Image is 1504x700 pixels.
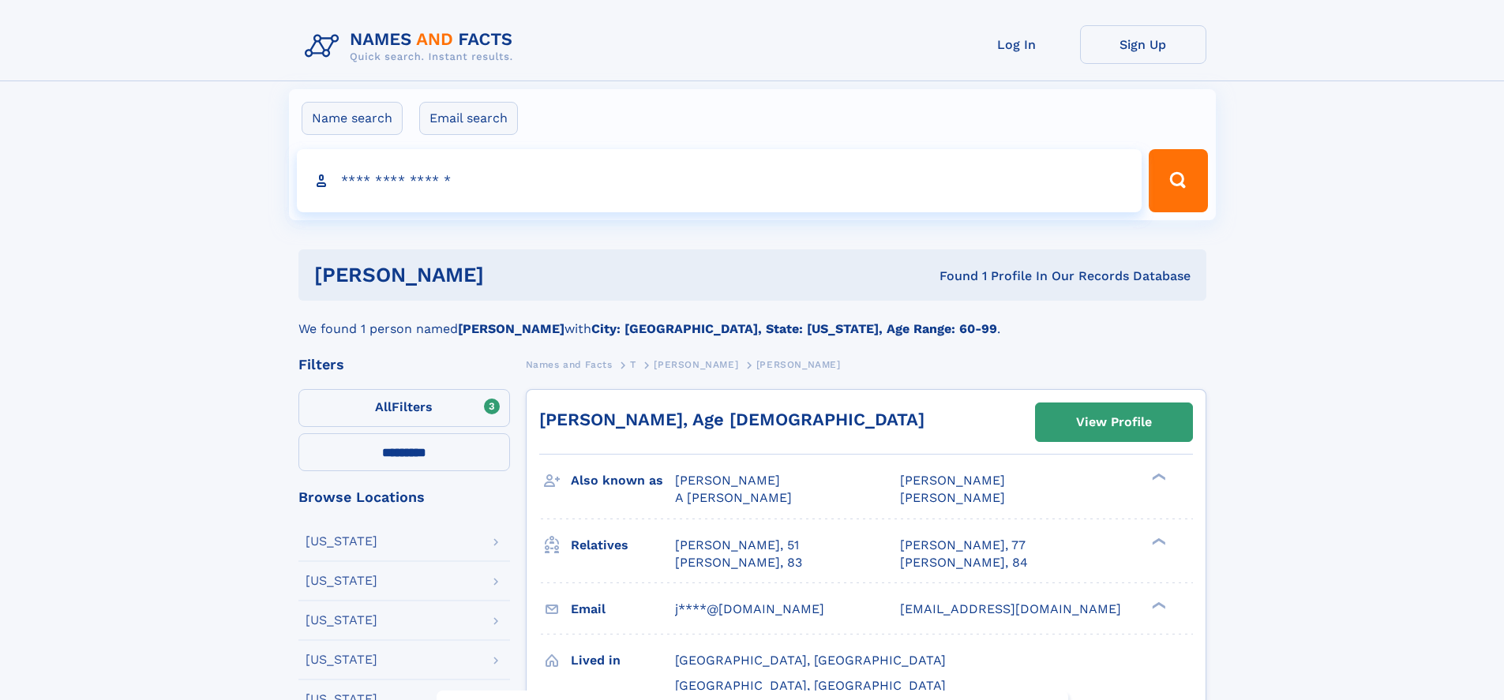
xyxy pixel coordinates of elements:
[571,596,675,623] h3: Email
[306,653,377,666] div: [US_STATE]
[900,601,1121,616] span: [EMAIL_ADDRESS][DOMAIN_NAME]
[654,354,738,374] a: [PERSON_NAME]
[571,647,675,674] h3: Lived in
[591,321,997,336] b: City: [GEOGRAPHIC_DATA], State: [US_STATE], Age Range: 60-99
[526,354,613,374] a: Names and Facts
[900,554,1028,571] a: [PERSON_NAME], 84
[630,359,636,370] span: T
[1148,536,1167,546] div: ❯
[900,490,1005,505] span: [PERSON_NAME]
[298,389,510,427] label: Filters
[1080,25,1206,64] a: Sign Up
[306,535,377,548] div: [US_STATE]
[375,399,392,414] span: All
[1149,149,1207,212] button: Search Button
[1036,403,1192,441] a: View Profile
[458,321,564,336] b: [PERSON_NAME]
[298,490,510,504] div: Browse Locations
[675,490,792,505] span: A [PERSON_NAME]
[1076,404,1152,440] div: View Profile
[298,25,526,68] img: Logo Names and Facts
[900,473,1005,488] span: [PERSON_NAME]
[675,653,946,668] span: [GEOGRAPHIC_DATA], [GEOGRAPHIC_DATA]
[1148,472,1167,482] div: ❯
[675,554,802,571] a: [PERSON_NAME], 83
[571,532,675,559] h3: Relatives
[711,268,1191,285] div: Found 1 Profile In Our Records Database
[675,473,780,488] span: [PERSON_NAME]
[298,301,1206,339] div: We found 1 person named with .
[756,359,841,370] span: [PERSON_NAME]
[1148,600,1167,610] div: ❯
[654,359,738,370] span: [PERSON_NAME]
[297,149,1142,212] input: search input
[419,102,518,135] label: Email search
[306,614,377,627] div: [US_STATE]
[314,265,712,285] h1: [PERSON_NAME]
[900,537,1026,554] a: [PERSON_NAME], 77
[675,678,946,693] span: [GEOGRAPHIC_DATA], [GEOGRAPHIC_DATA]
[630,354,636,374] a: T
[675,537,799,554] a: [PERSON_NAME], 51
[954,25,1080,64] a: Log In
[539,410,925,429] a: [PERSON_NAME], Age [DEMOGRAPHIC_DATA]
[571,467,675,494] h3: Also known as
[306,575,377,587] div: [US_STATE]
[302,102,403,135] label: Name search
[298,357,510,372] div: Filters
